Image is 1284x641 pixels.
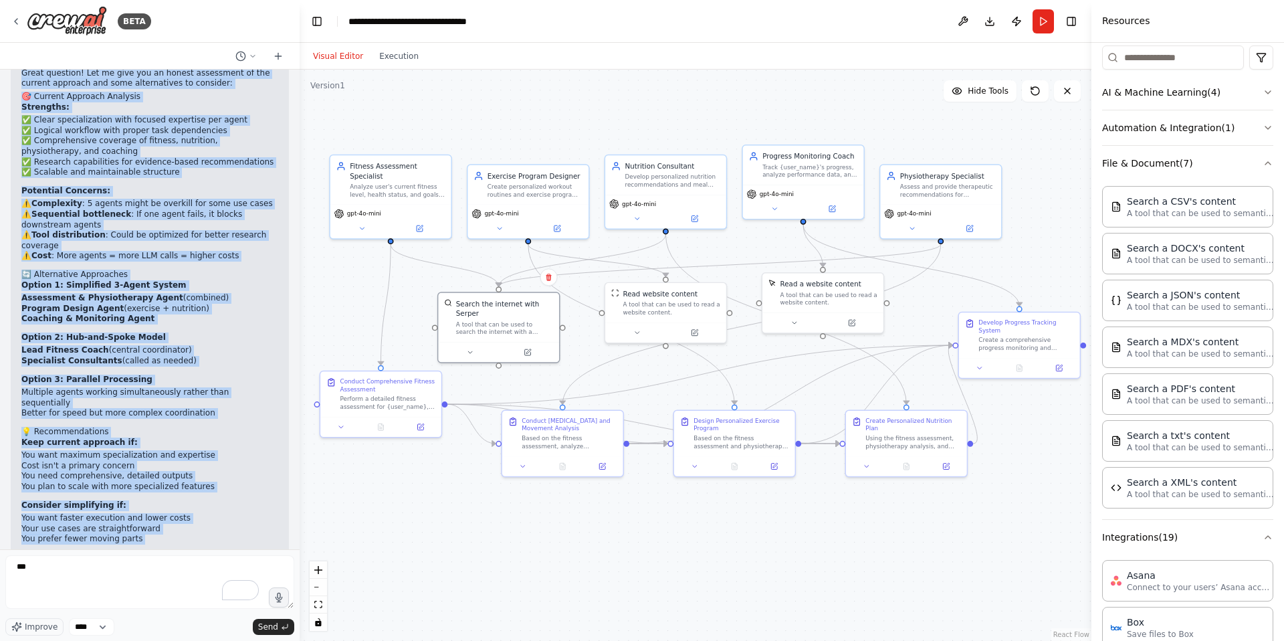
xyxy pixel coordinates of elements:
[661,234,912,404] g: Edge from 126cf710-14ed-4591-a565-6ecd91d6d3a2 to 14e54628-1856-42d7-9e71-da5ec77c748c
[31,230,106,240] strong: Tool distribution
[230,48,262,64] button: Switch to previous chat
[762,272,885,334] div: ScrapeElementFromWebsiteToolRead a website contentA tool that can be used to read a website content.
[978,336,1073,352] div: Create a comprehensive progress monitoring and coaching system for {user_name} based on their ass...
[494,234,670,286] g: Edge from 126cf710-14ed-4591-a565-6ecd91d6d3a2 to 781ec183-7326-41c6-b5e6-51080941bea6
[360,421,401,433] button: No output available
[1127,476,1274,489] div: Search a XML's content
[1042,362,1075,374] button: Open in side panel
[625,173,720,189] div: Develop personalized nutrition recommendations and meal plans that complement {user_name}'s fitne...
[21,126,278,136] li: ✅ Logical workflow with proper task dependencies
[998,362,1040,374] button: No output available
[1102,181,1273,519] div: File & Document(7)
[350,183,445,199] div: Analyze user's current fitness level, health status, and goals to create comprehensive fitness as...
[780,291,877,307] div: A tool that can be used to read a website content.
[21,251,278,262] li: ⚠️ : More agents = more LLM calls = higher costs
[376,244,395,365] g: Edge from 51ba9ce1-ee47-427e-b329-ce0abbe95098 to 1ac767fe-ac5b-41f6-9658-2499d1b090a2
[900,171,995,181] div: Physiotherapy Specialist
[21,209,278,230] li: ⚠️ : If one agent fails, it blocks downstream agents
[21,102,70,112] strong: Strengths:
[1127,582,1274,593] p: Connect to your users’ Asana accounts
[340,395,435,411] div: Perform a detailed fitness assessment for {user_name}, including current fitness level evaluation...
[1127,442,1274,453] p: A tool that can be used to semantic search a query from a txt's content.
[456,320,553,337] div: A tool that can be used to search the internet with a search_query. Supports different search typ...
[968,86,1008,96] span: Hide Tools
[308,12,326,31] button: Hide left sidebar
[500,347,555,359] button: Open in side panel
[629,341,952,449] g: Edge from 4771a2bb-309b-4c49-9eae-509f46018d85 to cce62eb3-f7aa-4dfa-8fc5-20e204a9ca9f
[522,417,617,433] div: Conduct [MEDICAL_DATA] and Movement Analysis
[310,561,327,579] button: zoom in
[522,434,617,450] div: Based on the fitness assessment, analyze {user_name}'s reported muscle pains, movement limitation...
[897,210,931,218] span: gpt-4o-mini
[21,356,278,367] li: (called as needed)
[21,314,154,323] strong: Coaching & Monitoring Agent
[958,312,1081,379] div: Develop Progress Tracking SystemCreate a comprehensive progress monitoring and coaching system fo...
[760,190,794,198] span: gpt-4o-mini
[667,213,722,225] button: Open in side panel
[21,304,124,313] strong: Program Design Agent
[494,244,946,286] g: Edge from 08f27fc9-0edc-4ed1-aed6-9ede0f72aaf9 to 781ec183-7326-41c6-b5e6-51080941bea6
[444,299,452,307] img: SerperDevTool
[118,13,151,29] div: BETA
[447,399,496,448] g: Edge from 1ac767fe-ac5b-41f6-9658-2499d1b090a2 to 4771a2bb-309b-4c49-9eae-509f46018d85
[21,115,278,126] li: ✅ Clear specialization with focused expertise per agent
[978,318,1073,335] div: Develop Progress Tracking System
[320,371,443,438] div: Conduct Comprehensive Fitness AssessmentPerform a detailed fitness assessment for {user_name}, in...
[501,410,624,478] div: Conduct [MEDICAL_DATA] and Movement AnalysisBased on the fitness assessment, analyze {user_name}'...
[845,410,968,478] div: Create Personalized Nutrition PlanUsing the fitness assessment, physiotherapy analysis, and exerc...
[21,280,187,290] strong: Option 1: Simplified 3-Agent System
[673,410,796,478] div: Design Personalized Exercise ProgramBased on the fitness assessment and physiotherapy analysis, c...
[31,251,51,260] strong: Cost
[714,460,755,472] button: No output available
[625,161,720,171] div: Nutrition Consultant
[488,171,582,181] div: Exercise Program Designer
[21,333,166,342] strong: Option 2: Hub-and-Spoke Model
[1102,520,1273,555] button: Integrations(19)
[1102,75,1273,110] button: AI & Machine Learning(4)
[21,157,278,168] li: ✅ Research capabilities for evidence-based recommendations
[21,68,278,89] p: Great question! Let me give you an honest assessment of the current approach and some alternative...
[605,155,728,230] div: Nutrition ConsultantDevelop personalized nutrition recommendations and meal plans that complement...
[623,301,720,317] div: A tool that can be used to read a website content.
[21,513,278,524] li: You want faster execution and lower costs
[768,279,776,287] img: ScrapeElementFromWebsiteTool
[21,375,152,384] strong: Option 3: Parallel Processing
[944,80,1016,102] button: Hide Tools
[523,244,739,404] g: Edge from b064039c-88b8-483a-a23e-6fd372113709 to 976882f2-f655-4780-ba1d-70f4127da2ca
[21,345,278,356] li: (central coordinator)
[1127,429,1274,442] div: Search a txt's content
[742,145,865,219] div: Progress Monitoring CoachTrack {user_name}'s progress, analyze performance data, and provide ongo...
[693,434,788,450] div: Based on the fitness assessment and physiotherapy analysis, create a detailed, progressive exerci...
[798,225,1025,306] g: Edge from 9850d890-4b18-417d-b8c0-75876e84f31f to cce62eb3-f7aa-4dfa-8fc5-20e204a9ca9f
[21,450,278,461] li: You want maximum specialization and expertise
[310,596,327,614] button: fit view
[1127,208,1274,219] p: A tool that can be used to semantic search a query from a CSV's content.
[762,163,857,179] div: Track {user_name}'s progress, analyze performance data, and provide ongoing motivation and adjust...
[1127,349,1274,359] p: A tool that can be used to semantic search a query from a MDX's content.
[540,268,558,286] button: Delete node
[798,225,828,267] g: Edge from 9850d890-4b18-417d-b8c0-75876e84f31f to 942d69dd-4abe-43ef-8e94-69f84c4c4308
[1062,12,1081,31] button: Hide right sidebar
[929,460,962,472] button: Open in side panel
[1053,631,1089,638] a: React Flow attribution
[943,341,983,449] g: Edge from 14e54628-1856-42d7-9e71-da5ec77c748c to cce62eb3-f7aa-4dfa-8fc5-20e204a9ca9f
[21,356,122,365] strong: Specialist Consultants
[350,161,445,181] div: Fitness Assessment Specialist
[942,223,997,235] button: Open in side panel
[5,618,64,636] button: Improve
[605,282,728,344] div: ScrapeWebsiteToolRead website contentA tool that can be used to read a website content.
[21,482,278,492] li: You plan to scale with more specialized features
[447,399,839,448] g: Edge from 1ac767fe-ac5b-41f6-9658-2499d1b090a2 to 14e54628-1856-42d7-9e71-da5ec77c748c
[1111,482,1121,493] img: XMLSearchTool
[21,293,278,304] li: (combined)
[437,292,560,363] div: SerperDevToolSearch the internet with SerperA tool that can be used to search the internet with a...
[310,614,327,631] button: toggle interactivity
[1111,436,1121,446] img: TXTSearchTool
[585,460,619,472] button: Open in side panel
[21,230,278,251] li: ⚠️ : Could be optimized for better research coverage
[21,387,278,408] li: Multiple agents working simultaneously rather than sequentially
[21,524,278,535] li: Your use cases are straightforward
[21,461,278,472] li: Cost isn't a primary concern
[1111,622,1121,633] img: Box
[305,48,371,64] button: Visual Editor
